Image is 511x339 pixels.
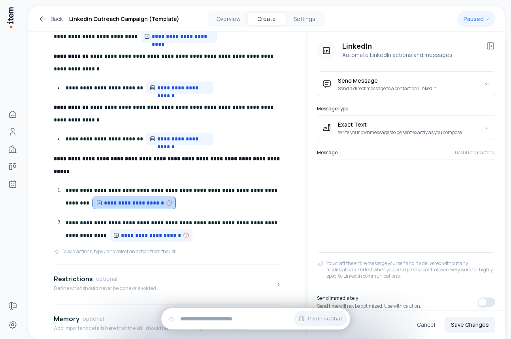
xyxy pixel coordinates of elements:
p: Add important details here that the skill should remember throughout the execution. [54,325,247,331]
h3: LinkedIn [342,41,479,51]
a: Home [5,106,21,122]
button: Create [248,13,286,25]
a: deals [5,159,21,174]
p: Send time will not be optimized. Use with caution. [317,303,421,309]
div: 0 / 300 characters [455,150,494,156]
label: Message Type [317,106,495,112]
span: optional [96,275,117,283]
a: Forms [5,298,21,314]
label: Send Immediately [317,295,421,301]
button: Save Changes [445,317,495,333]
a: Agents [5,176,21,192]
a: Contacts [5,124,21,140]
span: Continue Chat [308,316,342,322]
h4: Restrictions [54,274,93,284]
h1: Linkedin Outreach Campaign (Template) [69,14,179,24]
p: You craft the entire message yourself and it's delivered without any modifications. Perfect when ... [326,260,495,279]
label: Message [317,150,495,156]
button: RestrictionsoptionalDefine what should never be done or avoided. [54,268,282,301]
p: Define what should never be done or avoided. [54,285,157,292]
button: Settings [286,13,324,25]
img: Item Brain Logo [6,6,14,29]
button: Overview [210,13,248,25]
a: Companies [5,141,21,157]
h4: Memory [54,314,79,324]
div: Continue Chat [161,308,350,330]
span: optional [83,315,104,323]
button: Cancel [411,317,441,333]
p: Automate LinkedIn actions and messages [342,51,479,59]
div: To add actions, type / and select an action from the list. [54,248,177,255]
a: Settings [5,317,21,333]
button: Continue Chat [294,311,347,326]
a: Back [38,14,63,24]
